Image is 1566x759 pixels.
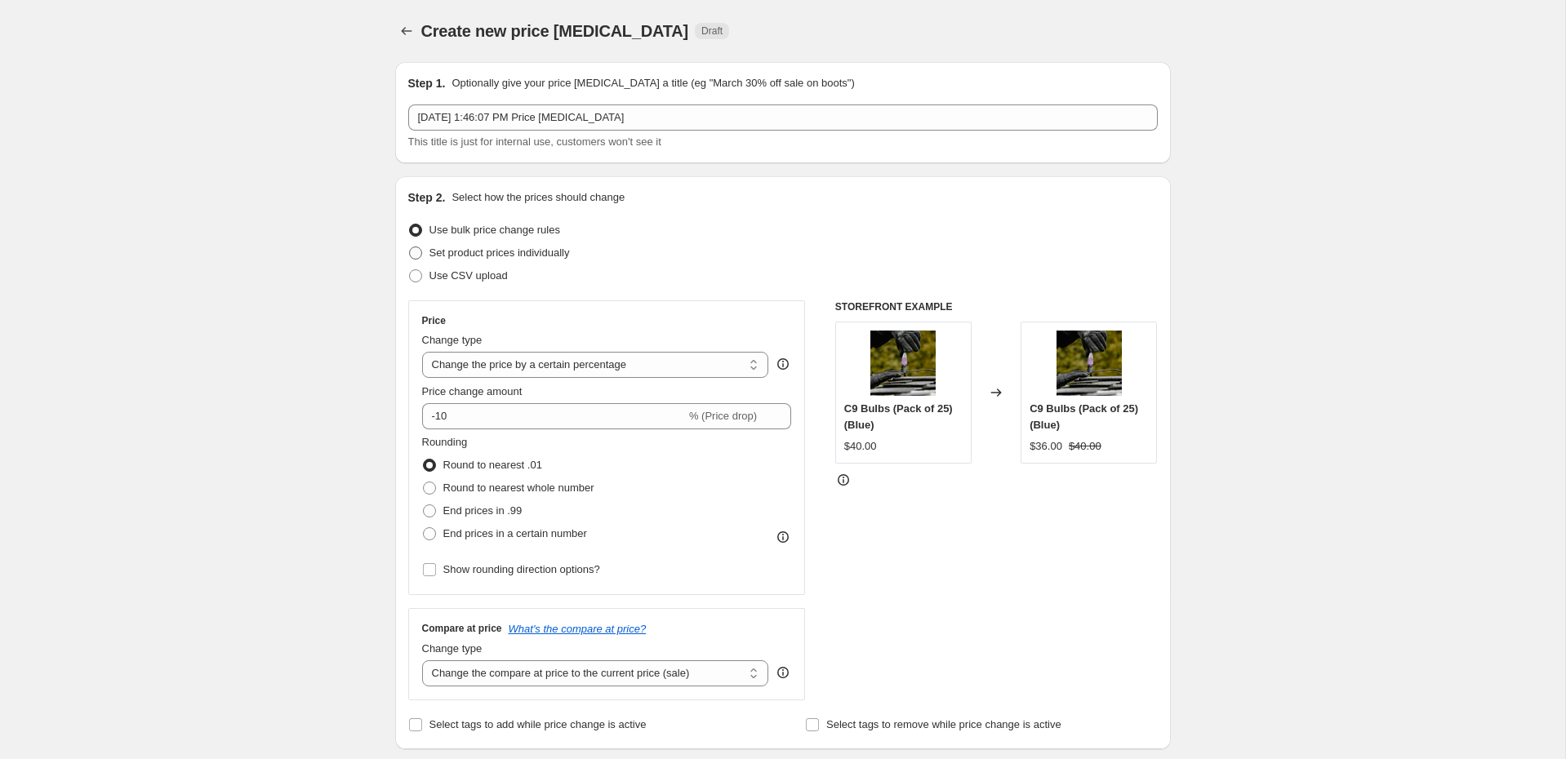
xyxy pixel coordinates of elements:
span: End prices in a certain number [443,527,587,539]
div: $36.00 [1030,438,1062,455]
strike: $40.00 [1069,438,1101,455]
h2: Step 2. [408,189,446,206]
div: $40.00 [844,438,877,455]
input: 30% off holiday sale [408,104,1158,131]
span: Set product prices individually [429,246,570,259]
span: Use bulk price change rules [429,224,560,236]
button: What's the compare at price? [509,623,647,635]
p: Optionally give your price [MEDICAL_DATA] a title (eg "March 30% off sale on boots") [452,75,854,91]
span: C9 Bulbs (Pack of 25) (Blue) [844,402,953,431]
span: Change type [422,334,483,346]
span: C9 Bulbs (Pack of 25) (Blue) [1030,402,1138,431]
span: Price change amount [422,385,523,397]
h3: Compare at price [422,622,502,635]
input: -15 [422,403,686,429]
h6: STOREFRONT EXAMPLE [835,300,1158,313]
span: Use CSV upload [429,269,508,282]
span: Create new price [MEDICAL_DATA] [421,22,689,40]
span: Round to nearest .01 [443,459,542,471]
img: BSL-HOLIDAY_08A3231_80x.png [870,331,936,396]
img: BSL-HOLIDAY_08A3231_80x.png [1057,331,1122,396]
span: Draft [701,24,723,38]
span: Show rounding direction options? [443,563,600,575]
span: This title is just for internal use, customers won't see it [408,135,661,148]
p: Select how the prices should change [452,189,625,206]
span: % (Price drop) [689,410,757,422]
span: Round to nearest whole number [443,482,594,494]
span: Rounding [422,436,468,448]
span: End prices in .99 [443,504,523,517]
h2: Step 1. [408,75,446,91]
h3: Price [422,314,446,327]
button: Price change jobs [395,20,418,42]
div: help [775,356,791,372]
span: Select tags to add while price change is active [429,718,647,730]
span: Change type [422,642,483,655]
span: Select tags to remove while price change is active [826,718,1061,730]
div: help [775,664,791,681]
